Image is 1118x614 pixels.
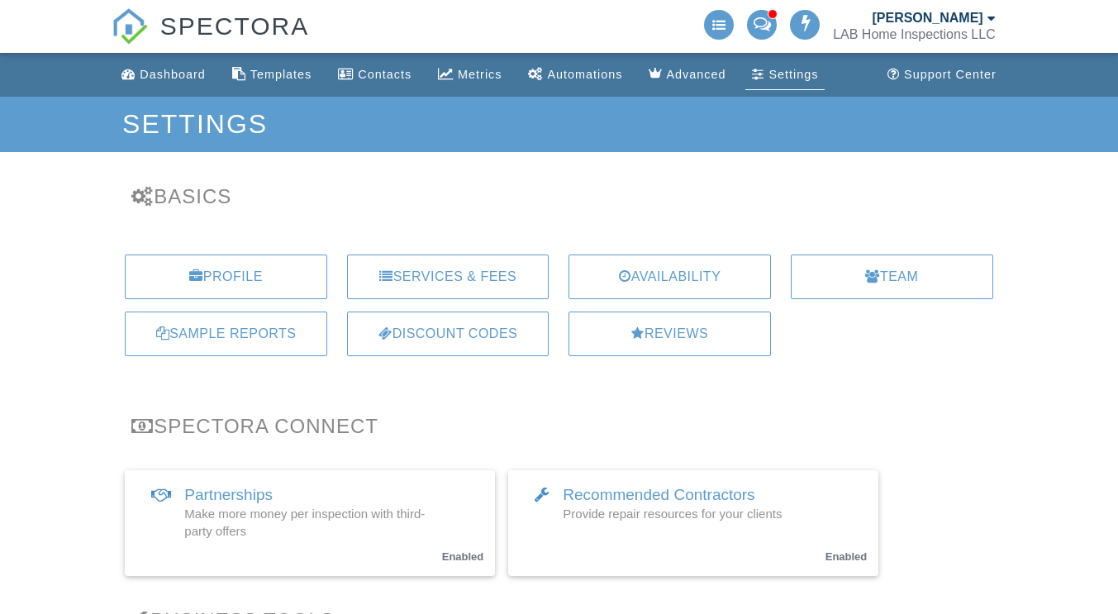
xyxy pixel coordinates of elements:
div: Automations [547,68,622,81]
a: Advanced [642,59,732,90]
a: Services & Fees [347,255,549,299]
a: Support Center [881,59,1003,90]
a: Dashboard [115,59,212,90]
div: LAB Home Inspections LLC [833,26,996,43]
span: Partnerships [184,486,273,503]
a: Reviews [569,312,771,356]
span: Provide repair resources for your clients [563,507,782,521]
a: Automations (Advanced) [521,59,629,90]
span: Recommended Contractors [563,486,754,503]
a: Metrics [431,59,508,90]
a: SPECTORA [112,25,309,55]
a: Profile [125,255,327,299]
small: Enabled [825,550,868,563]
a: Partnerships Make more money per inspection with third-party offers Enabled [125,470,495,576]
a: Availability [569,255,771,299]
div: Dashboard [140,68,205,81]
div: Support Center [904,68,997,81]
a: Team [791,255,993,299]
h1: Settings [122,110,996,139]
div: Metrics [458,68,502,81]
div: Contacts [358,68,412,81]
a: Discount Codes [347,312,549,356]
a: Recommended Contractors Provide repair resources for your clients Enabled [508,470,878,576]
a: Contacts [331,59,418,90]
h3: Basics [131,185,986,207]
span: SPECTORA [160,8,310,43]
div: Settings [768,68,818,81]
span: Make more money per inspection with third-party offers [184,507,425,538]
img: The Best Home Inspection Software - Spectora [112,8,148,45]
h3: Spectora Connect [131,415,986,437]
a: Settings [745,59,825,90]
a: Sample Reports [125,312,327,356]
div: Templates [250,68,312,81]
small: Enabled [442,550,484,563]
a: Templates [226,59,319,90]
div: [PERSON_NAME] [872,10,982,26]
div: Advanced [666,68,726,81]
